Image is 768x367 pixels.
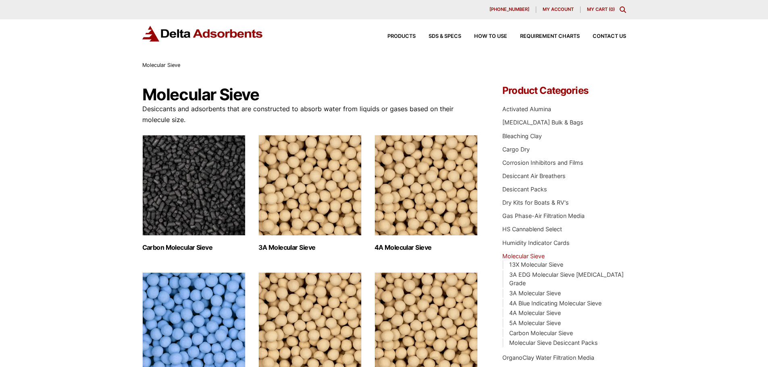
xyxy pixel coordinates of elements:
[509,330,573,336] a: Carbon Molecular Sieve
[509,271,624,287] a: 3A EDG Molecular Sieve [MEDICAL_DATA] Grade
[502,212,585,219] a: Gas Phase-Air Filtration Media
[580,34,626,39] a: Contact Us
[142,104,479,125] p: Desiccants and adsorbents that are constructed to absorb water from liquids or gases based on the...
[483,6,536,13] a: [PHONE_NUMBER]
[258,135,362,236] img: 3A Molecular Sieve
[587,6,615,12] a: My Cart (0)
[536,6,581,13] a: My account
[620,6,626,13] div: Toggle Modal Content
[429,34,461,39] span: SDS & SPECS
[375,135,478,236] img: 4A Molecular Sieve
[502,253,545,259] a: Molecular Sieve
[502,159,583,166] a: Corrosion Inhibitors and Films
[375,34,416,39] a: Products
[461,34,507,39] a: How to Use
[502,133,542,139] a: Bleaching Clay
[142,62,180,68] span: Molecular Sieve
[509,261,563,268] a: 13X Molecular Sieve
[610,6,613,12] span: 0
[502,119,583,126] a: [MEDICAL_DATA] Bulk & Bags
[142,135,246,251] a: Visit product category Carbon Molecular Sieve
[489,7,529,12] span: [PHONE_NUMBER]
[509,290,561,297] a: 3A Molecular Sieve
[375,135,478,251] a: Visit product category 4A Molecular Sieve
[502,226,562,232] a: HS Cannablend Select
[502,186,547,193] a: Desiccant Packs
[258,135,362,251] a: Visit product category 3A Molecular Sieve
[502,239,570,246] a: Humidity Indicator Cards
[502,354,594,361] a: OrganoClay Water Filtration Media
[387,34,416,39] span: Products
[142,135,246,236] img: Carbon Molecular Sieve
[375,244,478,251] h2: 4A Molecular Sieve
[509,339,598,346] a: Molecular Sieve Desiccant Packs
[509,319,561,326] a: 5A Molecular Sieve
[142,86,479,104] h1: Molecular Sieve
[142,26,263,41] img: Delta Adsorbents
[416,34,461,39] a: SDS & SPECS
[593,34,626,39] span: Contact Us
[502,86,626,95] h4: Product Categories
[258,244,362,251] h2: 3A Molecular Sieve
[502,172,566,179] a: Desiccant Air Breathers
[509,309,561,316] a: 4A Molecular Sieve
[520,34,580,39] span: Requirement Charts
[142,244,246,251] h2: Carbon Molecular Sieve
[502,146,530,153] a: Cargo Dry
[474,34,507,39] span: How to Use
[502,199,569,206] a: Dry Kits for Boats & RV's
[507,34,580,39] a: Requirement Charts
[543,7,574,12] span: My account
[509,300,601,307] a: 4A Blue Indicating Molecular Sieve
[502,106,551,112] a: Activated Alumina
